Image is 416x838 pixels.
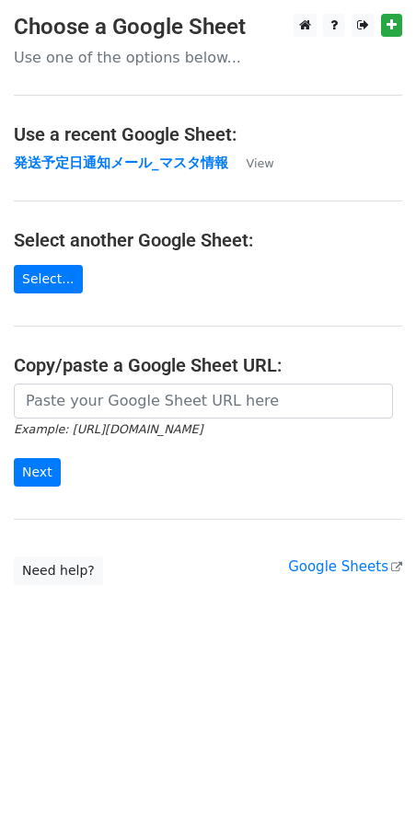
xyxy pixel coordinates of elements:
a: View [228,155,274,171]
p: Use one of the options below... [14,48,402,67]
h4: Use a recent Google Sheet: [14,123,402,145]
a: Need help? [14,557,103,585]
h3: Choose a Google Sheet [14,14,402,40]
small: Example: [URL][DOMAIN_NAME] [14,422,202,436]
input: Paste your Google Sheet URL here [14,384,393,419]
input: Next [14,458,61,487]
a: 発送予定日通知メール_マスタ情報 [14,155,228,171]
small: View [247,156,274,170]
a: Select... [14,265,83,293]
a: Google Sheets [288,558,402,575]
h4: Copy/paste a Google Sheet URL: [14,354,402,376]
h4: Select another Google Sheet: [14,229,402,251]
